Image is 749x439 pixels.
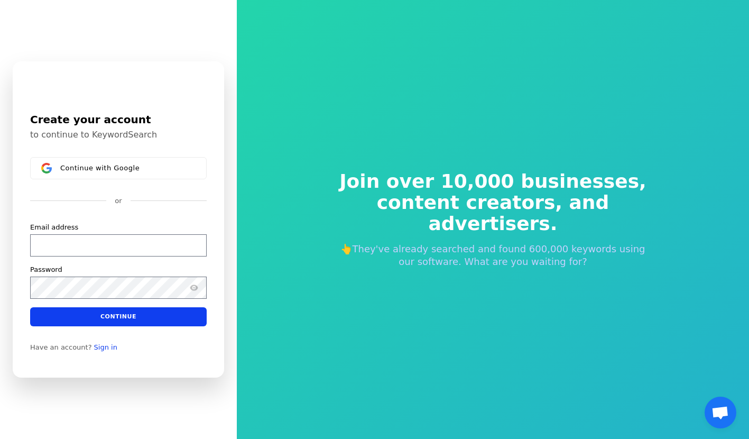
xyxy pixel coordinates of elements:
[332,171,654,192] span: Join over 10,000 businesses,
[60,164,140,172] span: Continue with Google
[94,343,117,352] a: Sign in
[30,130,207,140] p: to continue to KeywordSearch
[41,163,52,173] img: Sign in with Google
[115,196,122,206] p: or
[30,223,78,232] label: Email address
[332,243,654,268] p: 👆They've already searched and found 600,000 keywords using our software. What are you waiting for?
[705,397,736,428] a: Open chat
[332,192,654,234] span: content creators, and advertisers.
[30,343,92,352] span: Have an account?
[30,265,62,275] label: Password
[30,112,207,127] h1: Create your account
[30,307,207,326] button: Continue
[188,281,200,294] button: Show password
[30,157,207,179] button: Sign in with GoogleContinue with Google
